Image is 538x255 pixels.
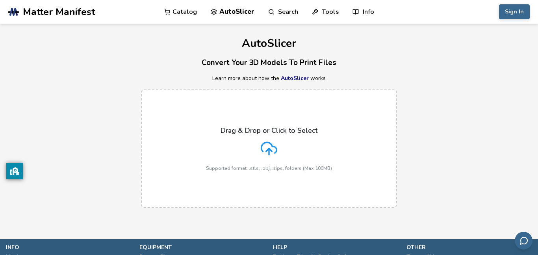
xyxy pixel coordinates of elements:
[206,166,332,171] p: Supported format: .stls, .obj, .zips, folders (Max 100MB)
[406,243,532,251] p: other
[23,6,95,17] span: Matter Manifest
[281,74,309,82] a: AutoSlicer
[273,243,399,251] p: help
[6,243,132,251] p: info
[221,127,317,134] p: Drag & Drop or Click to Select
[139,243,265,251] p: equipment
[499,4,530,19] button: Sign In
[515,232,532,249] button: Send feedback via email
[6,163,23,179] button: privacy banner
